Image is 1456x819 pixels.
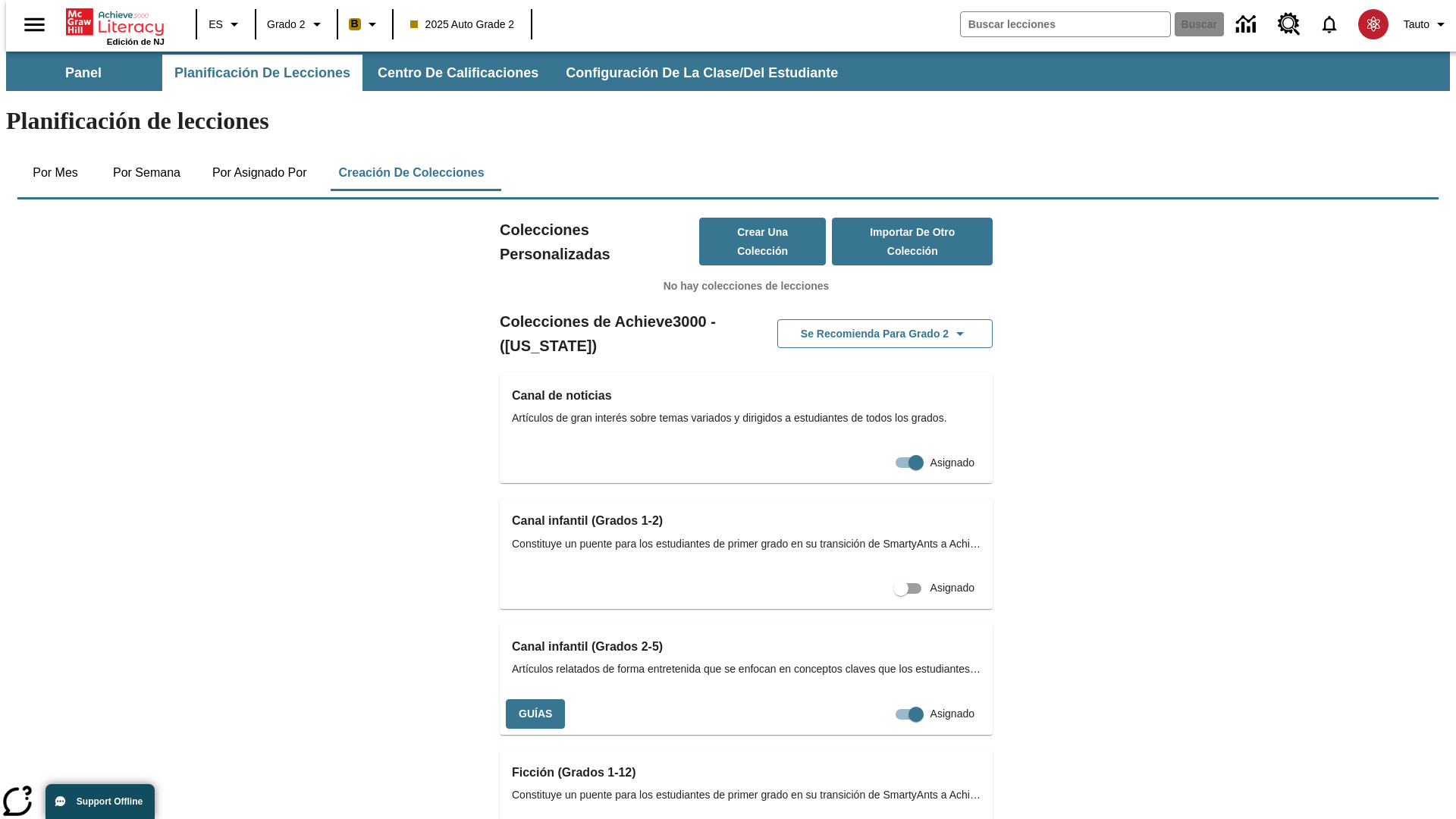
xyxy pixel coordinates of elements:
[267,17,306,33] span: Grado 2
[512,787,981,803] span: Constituye un puente para los estudiantes de primer grado en su transición de SmartyAnts a Achiev...
[378,64,538,82] span: Centro de calificaciones
[162,55,362,91] button: Planificación de lecciones
[930,455,974,471] span: Asignado
[343,11,388,38] button: Boost El color de la clase es anaranjado claro. Cambiar el color de la clase.
[512,636,981,657] h3: Canal infantil (Grados 2-5)
[500,278,993,294] p: No hay colecciones de lecciones
[930,706,974,722] span: Asignado
[500,218,699,266] h2: Colecciones Personalizadas
[500,309,746,358] h2: Colecciones de Achieve3000 - ([US_STATE])
[6,52,1450,91] div: Subbarra de navegación
[6,107,1450,135] h1: Planificación de lecciones
[351,14,359,33] span: B
[66,5,165,46] div: Portada
[554,55,850,91] button: Configuración de la clase/del estudiante
[261,11,332,38] button: Grado: Grado 2, Elige un grado
[512,385,981,406] h3: Canal de noticias
[1404,17,1429,33] span: Tauto
[1398,11,1456,38] button: Perfil/Configuración
[410,17,515,33] span: 2025 Auto Grade 2
[1227,4,1269,45] a: Centro de información
[107,37,165,46] span: Edición de NJ
[777,319,993,349] button: Se recomienda para Grado 2
[961,12,1170,36] input: Buscar campo
[832,218,993,265] button: Importar de otro Colección
[699,218,827,265] button: Crear una colección
[1310,5,1349,44] a: Notificaciones
[6,55,852,91] div: Subbarra de navegación
[1349,5,1398,44] button: Escoja un nuevo avatar
[101,155,193,191] button: Por semana
[17,155,93,191] button: Por mes
[1269,4,1310,45] a: Centro de recursos, Se abrirá en una pestaña nueva.
[512,661,981,677] span: Artículos relatados de forma entretenida que se enfocan en conceptos claves que los estudiantes a...
[66,7,165,37] a: Portada
[45,784,155,819] button: Support Offline
[366,55,551,91] button: Centro de calificaciones
[1358,9,1389,39] img: avatar image
[512,410,981,426] span: Artículos de gran interés sobre temas variados y dirigidos a estudiantes de todos los grados.
[8,55,159,91] button: Panel
[326,155,496,191] button: Creación de colecciones
[174,64,350,82] span: Planificación de lecciones
[512,762,981,783] h3: Ficción (Grados 1-12)
[200,155,319,191] button: Por asignado por
[12,2,57,47] button: Abrir el menú lateral
[65,64,102,82] span: Panel
[202,11,250,38] button: Lenguaje: ES, Selecciona un idioma
[506,699,565,729] button: Guías
[77,796,143,807] span: Support Offline
[566,64,838,82] span: Configuración de la clase/del estudiante
[512,536,981,552] span: Constituye un puente para los estudiantes de primer grado en su transición de SmartyAnts a Achiev...
[512,510,981,532] h3: Canal infantil (Grados 1-2)
[930,580,974,596] span: Asignado
[209,17,223,33] span: ES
